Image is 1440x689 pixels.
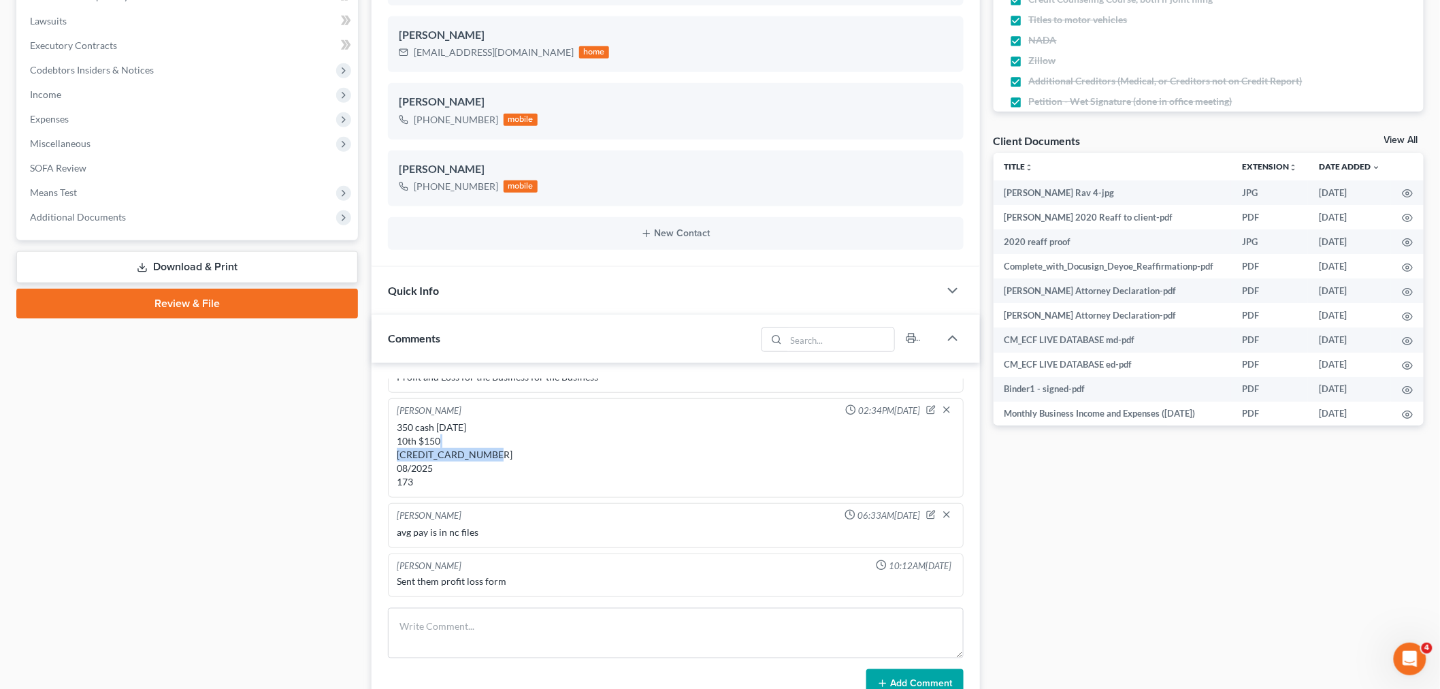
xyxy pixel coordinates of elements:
[1231,353,1308,377] td: PDF
[397,560,461,573] div: [PERSON_NAME]
[994,278,1232,303] td: [PERSON_NAME] Attorney Declaration-pdf
[579,46,609,59] div: home
[1308,327,1391,352] td: [DATE]
[1231,278,1308,303] td: PDF
[397,526,955,539] div: avg pay is in nc files
[30,64,154,76] span: Codebtors Insiders & Notices
[30,162,86,174] span: SOFA Review
[1422,643,1433,654] span: 4
[399,161,953,178] div: [PERSON_NAME]
[399,94,953,110] div: [PERSON_NAME]
[994,180,1232,205] td: [PERSON_NAME] Rav 4-jpg
[1231,229,1308,254] td: JPG
[1308,377,1391,402] td: [DATE]
[1029,33,1057,47] span: NADA
[1308,278,1391,303] td: [DATE]
[397,421,955,489] div: 350 cash [DATE] 10th $150 [CREDIT_CARD_NUMBER] 08/2025 173
[16,251,358,283] a: Download & Print
[1308,303,1391,327] td: [DATE]
[1308,205,1391,229] td: [DATE]
[1029,74,1303,88] span: Additional Creditors (Medical, or Creditors not on Credit Report)
[994,205,1232,229] td: [PERSON_NAME] 2020 Reaff to client-pdf
[1242,161,1297,172] a: Extensionunfold_more
[1308,353,1391,377] td: [DATE]
[30,211,126,223] span: Additional Documents
[1026,163,1034,172] i: unfold_more
[1029,54,1056,67] span: Zillow
[388,332,440,344] span: Comments
[19,33,358,58] a: Executory Contracts
[399,228,953,239] button: New Contact
[414,180,498,193] div: [PHONE_NUMBER]
[786,328,894,351] input: Search...
[30,15,67,27] span: Lawsuits
[859,404,921,417] span: 02:34PM[DATE]
[1308,402,1391,426] td: [DATE]
[1308,254,1391,278] td: [DATE]
[1231,180,1308,205] td: JPG
[19,156,358,180] a: SOFA Review
[30,187,77,198] span: Means Test
[1004,161,1034,172] a: Titleunfold_more
[1231,327,1308,352] td: PDF
[30,89,61,100] span: Income
[397,575,955,588] div: Sent them profit loss form
[994,229,1232,254] td: 2020 reaff proof
[994,402,1232,426] td: Monthly Business Income and Expenses ([DATE])
[1372,163,1380,172] i: expand_more
[1029,95,1232,108] span: Petition - Wet Signature (done in office meeting)
[19,9,358,33] a: Lawsuits
[1289,163,1297,172] i: unfold_more
[414,113,498,127] div: [PHONE_NUMBER]
[1231,205,1308,229] td: PDF
[994,133,1081,148] div: Client Documents
[1231,303,1308,327] td: PDF
[30,113,69,125] span: Expenses
[994,353,1232,377] td: CM_ECF LIVE DATABASE ed-pdf
[397,509,461,523] div: [PERSON_NAME]
[397,404,461,418] div: [PERSON_NAME]
[388,284,439,297] span: Quick Info
[994,327,1232,352] td: CM_ECF LIVE DATABASE md-pdf
[994,377,1232,402] td: Binder1 - signed-pdf
[994,303,1232,327] td: [PERSON_NAME] Attorney Declaration-pdf
[504,114,538,126] div: mobile
[1231,377,1308,402] td: PDF
[1384,135,1418,145] a: View All
[1308,229,1391,254] td: [DATE]
[994,254,1232,278] td: Complete_with_Docusign_Deyoe_Reaffirmationp-pdf
[1319,161,1380,172] a: Date Added expand_more
[1231,402,1308,426] td: PDF
[889,560,952,573] span: 10:12AM[DATE]
[1029,13,1128,27] span: Titles to motor vehicles
[30,138,91,149] span: Miscellaneous
[1394,643,1426,675] iframe: Intercom live chat
[858,509,921,522] span: 06:33AM[DATE]
[399,27,953,44] div: [PERSON_NAME]
[1231,254,1308,278] td: PDF
[16,289,358,319] a: Review & File
[30,39,117,51] span: Executory Contracts
[1308,180,1391,205] td: [DATE]
[414,46,574,59] div: [EMAIL_ADDRESS][DOMAIN_NAME]
[504,180,538,193] div: mobile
